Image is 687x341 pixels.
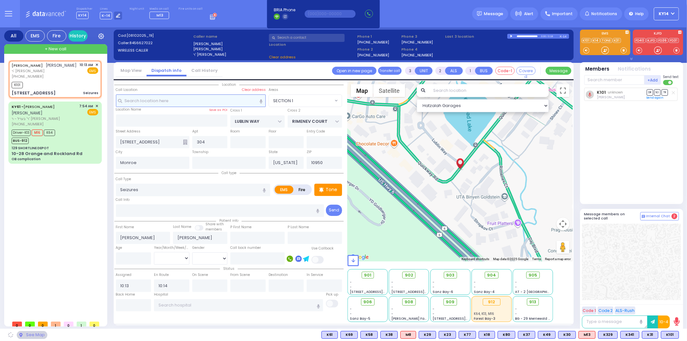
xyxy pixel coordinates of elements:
[116,272,132,278] label: Assigned
[558,331,576,339] div: BLS
[459,331,476,339] div: K77
[557,218,569,230] button: Map camera controls
[538,331,556,339] div: K49
[80,104,93,109] span: 7:54 AM
[116,197,130,202] label: Call Info
[454,152,466,171] div: ZALMEN LEIB FRIEDMAN
[364,272,371,278] span: 901
[642,331,658,339] div: K31
[12,151,82,157] div: 10-28 Orange and Rockland Rd
[495,67,515,75] button: Code-1
[274,7,295,13] span: BRIA Phone
[12,122,43,127] span: [PHONE_NUMBER]
[401,47,443,52] span: Phone 4
[68,30,88,42] a: History
[12,110,43,116] span: [PERSON_NAME]
[475,67,493,75] button: BUS
[479,331,495,339] div: BLS
[95,103,98,109] span: ✕
[219,82,239,87] span: Location
[116,107,141,112] label: Location Name
[193,34,267,39] label: Caller name
[433,289,453,294] span: Sanz Bay-6
[433,316,493,321] span: [STREET_ADDRESS][PERSON_NAME]
[620,331,639,339] div: K341
[242,87,266,93] label: Clear address
[87,109,98,115] span: EMS
[360,331,378,339] div: K58
[647,89,653,95] span: DR
[350,285,352,289] span: -
[552,11,573,17] span: Important
[484,11,503,17] span: Message
[391,280,393,285] span: -
[349,253,370,261] img: Google
[116,87,138,93] label: Call Location
[350,316,371,321] span: Sanz Bay-5
[192,272,208,278] label: On Scene
[560,34,569,39] div: K-14
[405,272,413,278] span: 902
[373,84,405,97] button: Show satellite imagery
[548,33,554,40] div: 0:18
[433,285,434,289] span: -
[662,89,668,95] span: TR
[529,272,537,278] span: 905
[118,48,191,53] label: WIRELESS CALLER
[192,150,208,155] label: Township
[524,11,533,17] span: Alert
[391,289,452,294] span: [STREET_ADDRESS][PERSON_NAME]
[419,331,436,339] div: K29
[129,7,144,11] label: Night unit
[38,322,48,326] span: 0
[32,130,43,136] span: M16
[116,150,123,155] label: City
[12,146,49,151] div: 129 SHORTLINE DEPOT
[657,38,668,43] a: FD36
[25,322,35,326] span: 0
[401,53,433,57] label: [PHONE_NUMBER]
[547,33,548,40] div: /
[269,54,296,60] span: Clear address
[332,67,377,75] a: Open in new page
[515,311,517,316] span: -
[116,292,135,297] label: Back Home
[515,285,517,289] span: -
[439,331,456,339] div: BLS
[479,331,495,339] div: K18
[433,280,434,285] span: -
[147,67,186,73] a: Dispatch info
[498,331,515,339] div: K80
[672,213,677,219] span: 2
[12,90,56,96] div: [STREET_ADDRESS]
[216,218,242,223] span: Patient info
[661,331,679,339] div: BLS
[663,79,673,86] label: Turn off text
[351,84,373,97] button: Show street map
[429,84,549,97] input: Search location
[640,212,679,220] button: Internal Chat 2
[269,42,355,47] label: Location
[515,307,517,311] span: -
[357,53,389,57] label: [PHONE_NUMBER]
[321,331,338,339] div: BLS
[646,214,670,219] span: Internal Chat
[487,272,496,278] span: 904
[474,311,494,316] span: K64, K13, M16
[51,322,61,326] span: 1
[538,331,556,339] div: BLS
[205,227,222,232] span: members
[598,331,618,339] div: K329
[275,186,293,194] label: EMS
[293,186,311,194] label: Fire
[116,94,266,107] input: Search location here
[45,46,66,52] span: + New call
[405,299,413,305] span: 908
[118,40,191,46] label: Caller:
[391,307,393,311] span: -
[608,90,623,95] span: unknown
[173,224,191,229] label: Last Name
[307,150,311,155] label: ZIP
[669,38,679,43] a: FD31
[340,331,358,339] div: K69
